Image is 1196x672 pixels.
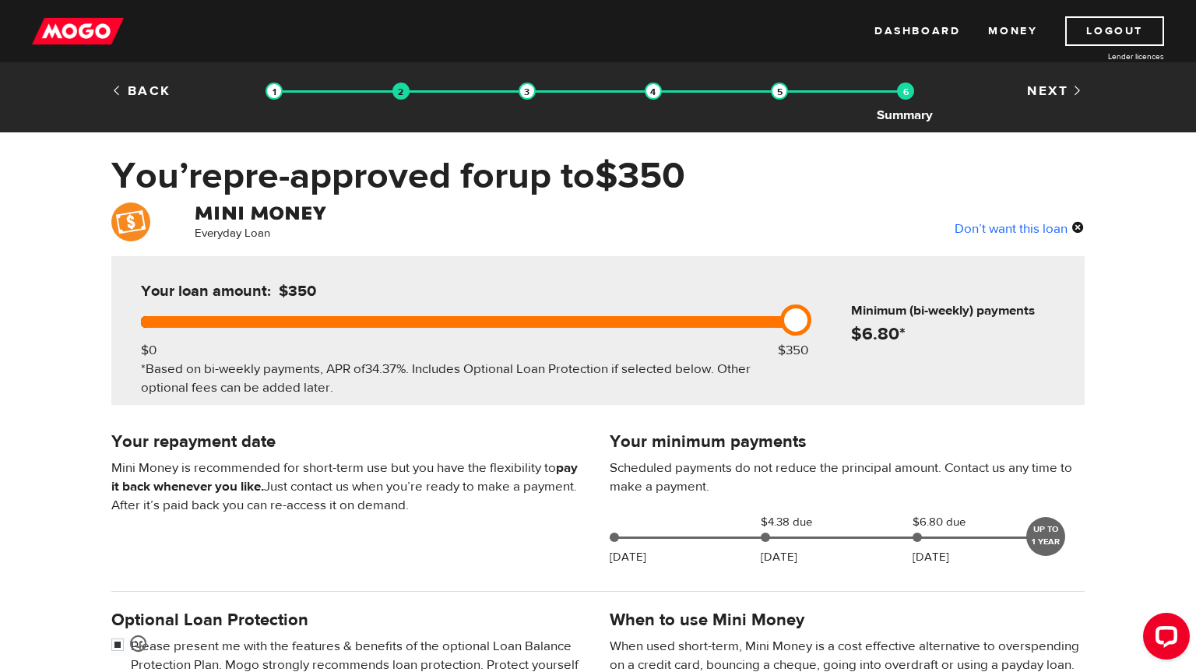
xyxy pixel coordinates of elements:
b: pay it back whenever you like. [111,459,578,495]
img: transparent-188c492fd9eaac0f573672f40bb141c2.gif [771,83,788,100]
a: Summary [897,83,914,100]
p: Scheduled payments do not reduce the principal amount. Contact us any time to make a payment. [610,459,1085,496]
div: Don’t want this loan [955,218,1085,238]
h4: $ [851,323,1078,345]
h1: You’re pre-approved for up to [111,156,1085,196]
p: Mini Money is recommended for short-term use but you have the flexibility to Just contact us when... [111,459,586,515]
a: Next [1027,83,1085,100]
iframe: LiveChat chat widget [1131,607,1196,672]
h4: Your minimum payments [610,431,1085,452]
span: $350 [595,153,685,199]
img: transparent-188c492fd9eaac0f573672f40bb141c2.gif [266,83,283,100]
a: Money [988,16,1037,46]
a: Back [111,83,171,100]
h6: Minimum (bi-weekly) payments [851,301,1078,320]
h4: Your repayment date [111,431,586,452]
img: transparent-188c492fd9eaac0f573672f40bb141c2.gif [645,83,662,100]
span: $6.80 due [913,513,990,532]
span: 6.80 [862,322,899,345]
h5: Your loan amount: [141,282,459,301]
div: *Based on bi-weekly payments, APR of . Includes Optional Loan Protection if selected below. Other... [141,360,789,397]
p: [DATE] [761,548,797,567]
p: [DATE] [610,548,646,567]
img: transparent-188c492fd9eaac0f573672f40bb141c2.gif [519,83,536,100]
h4: When to use Mini Money [610,609,804,631]
a: Logout [1065,16,1164,46]
span: $350 [279,281,316,301]
p: [DATE] [913,548,949,567]
h4: Optional Loan Protection [111,609,586,631]
div: $0 [141,341,157,360]
img: transparent-188c492fd9eaac0f573672f40bb141c2.gif [392,83,410,100]
span: Summary [877,106,933,125]
span: $4.38 due [761,513,839,532]
img: mogo_logo-11ee424be714fa7cbb0f0f49df9e16ec.png [32,16,124,46]
input: <span class="smiley-face happy"></span> [111,637,131,656]
div: $350 [778,341,808,360]
a: Dashboard [874,16,960,46]
img: transparent-188c492fd9eaac0f573672f40bb141c2.gif [897,83,914,100]
a: Lender licences [1047,51,1164,62]
div: UP TO 1 YEAR [1026,517,1065,556]
span: 34.37% [365,361,406,378]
